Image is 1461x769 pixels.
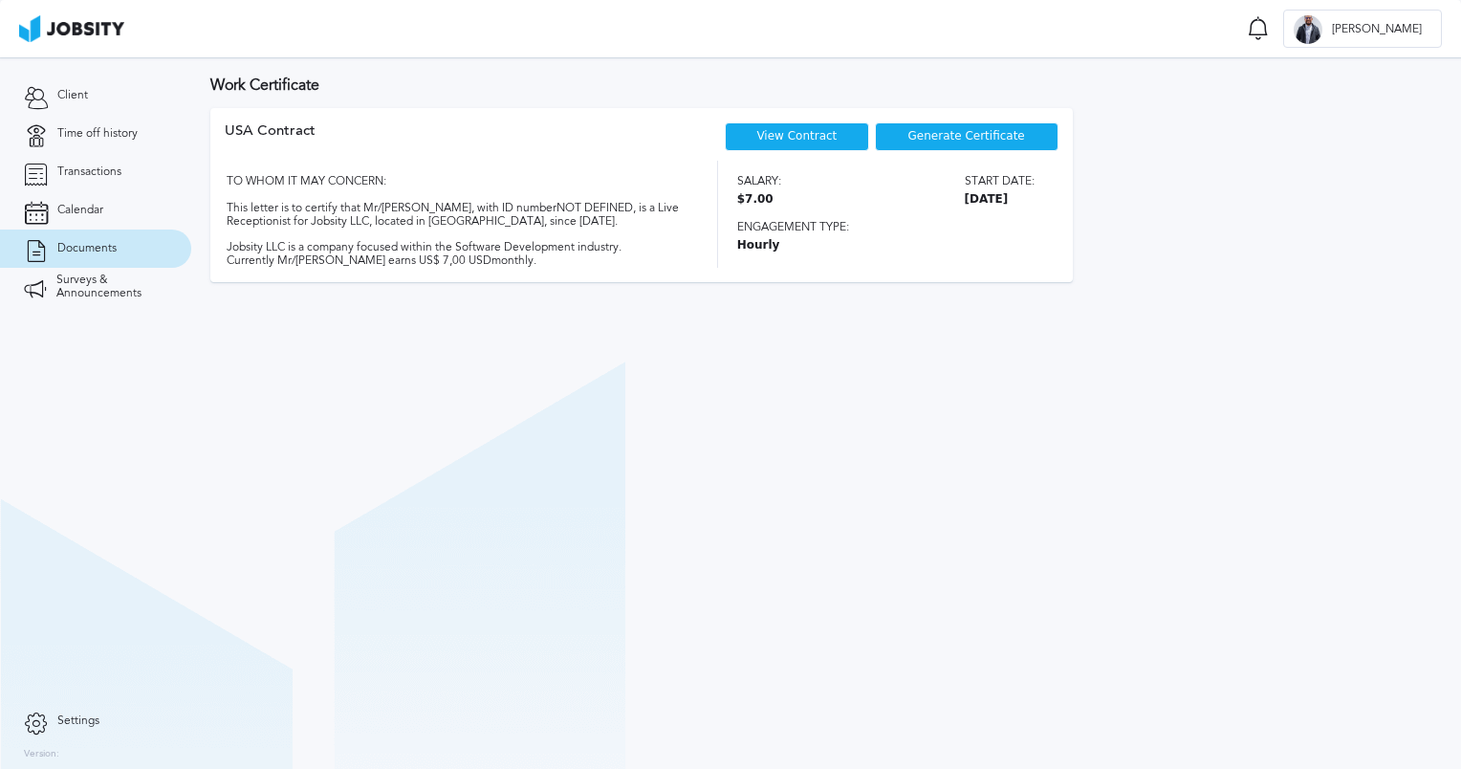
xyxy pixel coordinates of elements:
span: Engagement type: [737,221,1035,234]
span: Hourly [737,239,1035,253]
span: Transactions [57,165,121,179]
img: ab4bad089aa723f57921c736e9817d99.png [19,15,124,42]
span: Calendar [57,204,103,217]
span: [PERSON_NAME] [1322,23,1431,36]
div: USA Contract [225,122,316,161]
div: A [1294,15,1322,44]
h3: Work Certificate [210,77,1442,94]
span: Client [57,89,88,102]
button: A[PERSON_NAME] [1283,10,1442,48]
span: Start date: [965,175,1035,188]
span: Documents [57,242,117,255]
span: Salary: [737,175,781,188]
span: Surveys & Announcements [56,274,167,300]
label: Version: [24,749,59,760]
span: [DATE] [965,193,1035,207]
div: TO WHOM IT MAY CONCERN: This letter is to certify that Mr/[PERSON_NAME], with ID number NOT DEFIN... [225,161,684,268]
a: View Contract [756,129,837,143]
span: Generate Certificate [908,130,1025,143]
span: Settings [57,714,99,728]
span: $7.00 [737,193,781,207]
span: Time off history [57,127,138,141]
